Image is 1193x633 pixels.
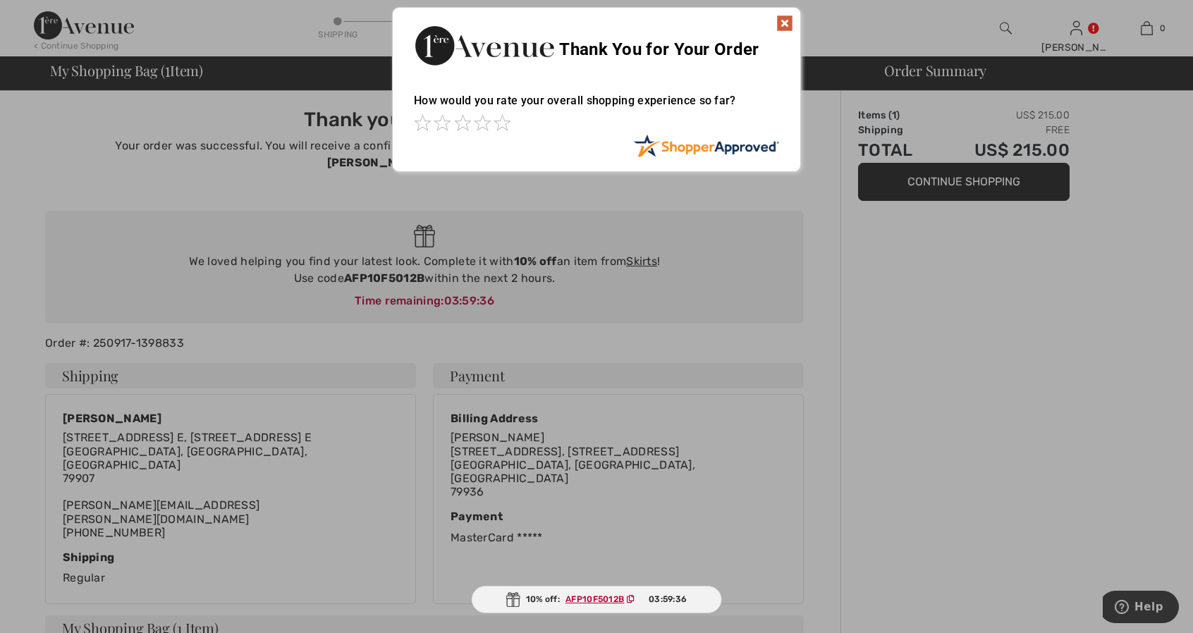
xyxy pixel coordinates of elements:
img: Thank You for Your Order [414,22,555,69]
div: How would you rate your overall shopping experience so far? [414,80,779,134]
img: Gift.svg [506,592,520,607]
span: 03:59:36 [649,593,687,606]
img: x [776,15,793,32]
span: Help [32,10,61,23]
span: Thank You for Your Order [559,39,759,59]
ins: AFP10F5012B [565,594,624,604]
div: 10% off: [472,586,722,613]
